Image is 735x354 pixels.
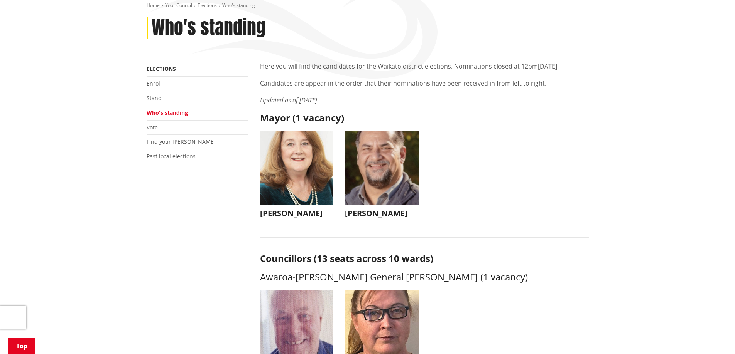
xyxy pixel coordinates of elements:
[147,109,188,116] a: Who's standing
[152,17,265,39] h1: Who's standing
[8,338,35,354] a: Top
[165,2,192,8] a: Your Council
[260,131,334,205] img: WO-M__CHURCH_J__UwGuY
[260,252,433,265] strong: Councillors (13 seats across 10 wards)
[345,209,419,218] h3: [PERSON_NAME]
[260,272,589,283] h3: Awaroa-[PERSON_NAME] General [PERSON_NAME] (1 vacancy)
[345,131,419,205] img: WO-M__BECH_A__EWN4j
[260,209,334,218] h3: [PERSON_NAME]
[345,131,419,222] button: [PERSON_NAME]
[147,65,176,72] a: Elections
[700,322,727,349] iframe: Messenger Launcher
[260,96,319,104] em: Updated as of [DATE].
[147,80,160,87] a: Enrol
[222,2,255,8] span: Who's standing
[147,124,158,131] a: Vote
[260,79,589,88] p: Candidates are appear in the order that their nominations have been received in from left to right.
[147,2,160,8] a: Home
[147,2,589,9] nav: breadcrumb
[260,62,589,71] p: Here you will find the candidates for the Waikato district elections. Nominations closed at 12pm[...
[147,94,162,102] a: Stand
[198,2,217,8] a: Elections
[260,131,334,222] button: [PERSON_NAME]
[147,153,196,160] a: Past local elections
[260,111,344,124] strong: Mayor (1 vacancy)
[147,138,216,145] a: Find your [PERSON_NAME]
